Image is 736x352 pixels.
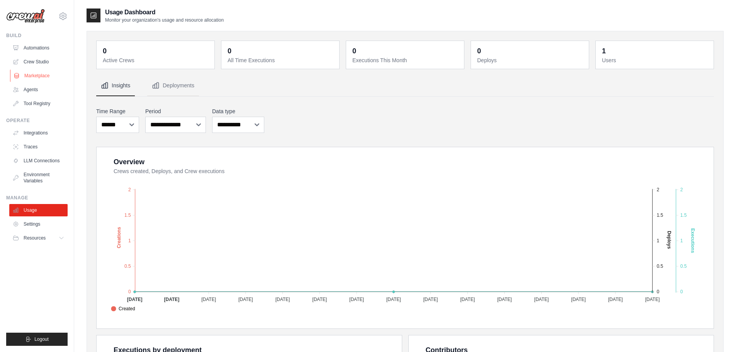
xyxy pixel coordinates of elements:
dt: Users [602,56,709,64]
tspan: 0.5 [680,264,687,269]
tspan: 1.5 [124,213,131,218]
tspan: 2 [657,187,660,192]
div: Operate [6,117,68,124]
tspan: 0.5 [124,264,131,269]
span: Logout [34,336,49,342]
dt: Crews created, Deploys, and Crew executions [114,167,704,175]
span: Created [111,305,135,312]
div: 0 [228,46,231,56]
tspan: [DATE] [386,297,401,302]
tspan: [DATE] [201,297,216,302]
label: Period [145,107,206,115]
dt: All Time Executions [228,56,335,64]
div: Manage [6,195,68,201]
img: Logo [6,9,45,24]
a: Crew Studio [9,56,68,68]
tspan: 0 [657,289,660,294]
a: Usage [9,204,68,216]
tspan: [DATE] [608,297,623,302]
div: Build [6,32,68,39]
tspan: [DATE] [645,297,660,302]
tspan: 1 [128,238,131,243]
dt: Deploys [477,56,584,64]
a: Integrations [9,127,68,139]
tspan: 2 [128,187,131,192]
tspan: [DATE] [238,297,253,302]
a: Tool Registry [9,97,68,110]
text: Executions [690,228,695,253]
tspan: [DATE] [460,297,475,302]
a: Environment Variables [9,168,68,187]
tspan: [DATE] [275,297,290,302]
button: Resources [9,232,68,244]
div: 0 [103,46,107,56]
span: Resources [24,235,46,241]
tspan: 0.5 [657,264,663,269]
nav: Tabs [96,75,714,96]
tspan: 0 [128,289,131,294]
tspan: 1 [657,238,660,243]
text: Creations [116,227,122,248]
tspan: 1.5 [680,213,687,218]
tspan: [DATE] [423,297,438,302]
div: 0 [352,46,356,56]
tspan: 2 [680,187,683,192]
dt: Active Crews [103,56,210,64]
tspan: [DATE] [164,297,179,302]
p: Monitor your organization's usage and resource allocation [105,17,224,23]
button: Insights [96,75,135,96]
div: Overview [114,156,144,167]
a: Traces [9,141,68,153]
button: Logout [6,333,68,346]
a: LLM Connections [9,155,68,167]
text: Deploys [666,231,672,249]
tspan: 1 [680,238,683,243]
label: Time Range [96,107,139,115]
div: 1 [602,46,606,56]
a: Settings [9,218,68,230]
a: Automations [9,42,68,54]
tspan: 0 [680,289,683,294]
tspan: 1.5 [657,213,663,218]
h2: Usage Dashboard [105,8,224,17]
a: Agents [9,83,68,96]
tspan: [DATE] [127,297,143,302]
tspan: [DATE] [349,297,364,302]
div: 0 [477,46,481,56]
dt: Executions This Month [352,56,459,64]
tspan: [DATE] [312,297,327,302]
tspan: [DATE] [497,297,512,302]
a: Marketplace [10,70,68,82]
tspan: [DATE] [534,297,549,302]
tspan: [DATE] [571,297,586,302]
button: Deployments [147,75,199,96]
label: Data type [212,107,264,115]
